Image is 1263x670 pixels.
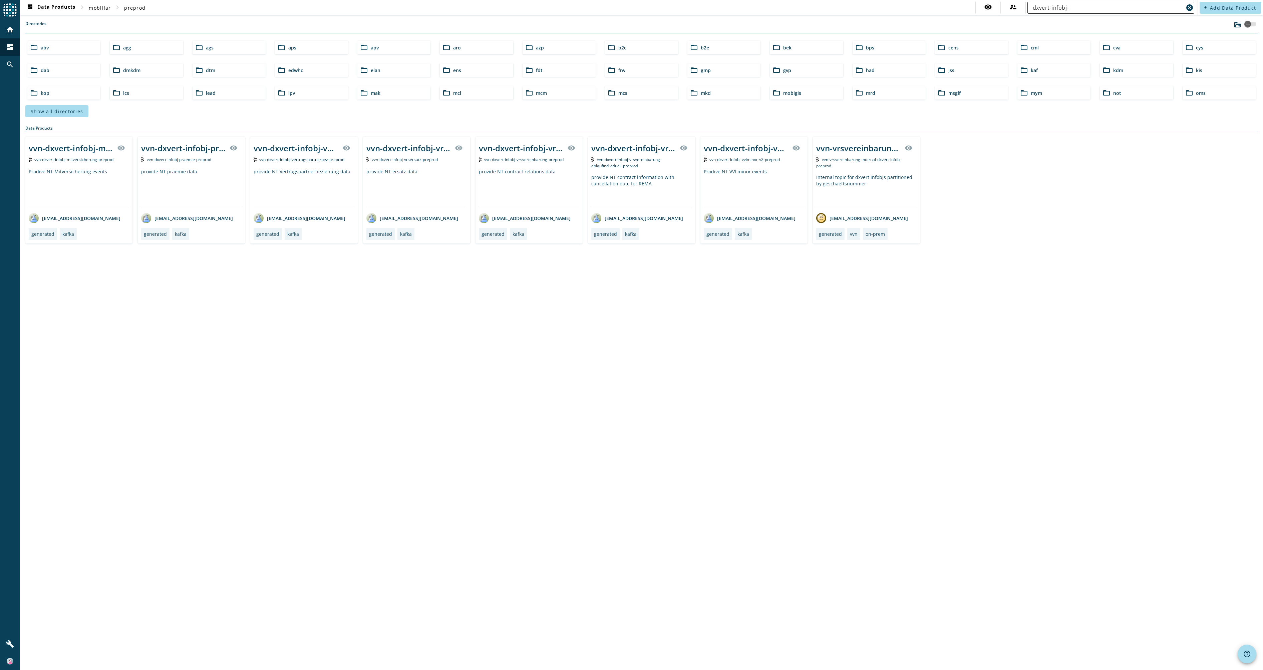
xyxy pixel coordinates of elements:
div: Data Products [25,125,1258,131]
mat-icon: folder_open [1185,89,1193,97]
span: Kafka Topic: vvn-dxvert-infobj-vrsvereinbarung-preprod [484,157,564,162]
mat-icon: folder_open [30,43,38,51]
span: dab [41,67,49,73]
span: Kafka Topic: vvn-dxvert-infobj-vertragspartnerbez-preprod [259,157,344,162]
span: Kafka Topic: vvn-dxvert-infobj-vviminor-v2-preprod [709,157,780,162]
div: kafka [175,231,187,237]
span: b2c [618,44,626,51]
mat-icon: folder_open [938,66,946,74]
span: mobigis [783,90,801,96]
img: avatar [141,213,151,223]
img: 6ef2db17558a3d16f7bb62d1df5f4cbd [7,658,13,665]
div: vvn [850,231,858,237]
span: cml [1031,44,1039,51]
mat-icon: visibility [342,144,350,152]
mat-icon: folder_open [525,66,533,74]
span: Data Products [26,4,75,12]
mat-icon: cancel [1186,4,1194,12]
mat-icon: folder_open [360,89,368,97]
span: mak [371,90,380,96]
mat-icon: folder_open [938,89,946,97]
img: Kafka Topic: vvn-dxvert-infobj-praemie-preprod [141,157,144,162]
span: kis [1196,67,1202,73]
img: Kafka Topic: vvn-dxvert-infobj-vrsersatz-preprod [366,157,369,162]
mat-icon: build [6,640,14,648]
span: ens [453,67,461,73]
span: ags [206,44,214,51]
mat-icon: folder_open [442,89,450,97]
div: kafka [287,231,299,237]
div: provide NT praemie data [141,168,242,208]
mat-icon: folder_open [30,89,38,97]
div: vvn-dxvert-infobj-vertragspartnerbez [254,143,338,154]
mat-icon: visibility [117,144,125,152]
img: avatar [254,213,264,223]
mat-icon: visibility [230,144,238,152]
span: Add Data Product [1210,5,1256,11]
span: elan [371,67,380,73]
img: Kafka Topic: vvn-vrsvereinbarung-internal-dxvert-infobj-preprod [816,157,819,162]
div: kafka [62,231,74,237]
mat-icon: folder_open [855,89,863,97]
span: b2e [701,44,709,51]
div: kafka [513,231,524,237]
span: kdm [1113,67,1123,73]
img: Kafka Topic: vvn-dxvert-infobj-mitversicherung-preprod [29,157,32,162]
span: cva [1113,44,1121,51]
span: bek [783,44,792,51]
span: mcl [453,90,461,96]
mat-icon: folder_open [1102,89,1111,97]
mat-icon: folder_open [608,89,616,97]
div: provide NT ersatz data [366,168,467,208]
span: dtm [206,67,215,73]
mat-icon: folder_open [772,89,780,97]
div: provide NT contract relations data [479,168,579,208]
mat-icon: folder_open [1102,43,1111,51]
div: kafka [400,231,412,237]
mat-icon: folder_open [278,66,286,74]
span: mkd [701,90,711,96]
span: mrd [866,90,875,96]
div: generated [482,231,505,237]
div: [EMAIL_ADDRESS][DOMAIN_NAME] [29,213,120,223]
span: Kafka Topic: vvn-dxvert-infobj-praemie-preprod [147,157,211,162]
img: spoud-logo.svg [3,3,17,17]
mat-icon: folder_open [1102,66,1111,74]
mat-icon: visibility [905,144,913,152]
mat-icon: folder_open [772,66,780,74]
button: Data Products [23,2,78,14]
span: kop [41,90,49,96]
img: avatar [479,213,489,223]
mat-icon: folder_open [690,89,698,97]
div: vvn-dxvert-infobj-vrsvereinbarung-ablaufindividuell [591,143,676,154]
div: provide NT contract information with cancellation date for REMA [591,174,692,208]
button: Add Data Product [1200,2,1261,14]
span: lcs [123,90,129,96]
span: kaf [1031,67,1038,73]
div: provide NT Vertragspartnerbeziehung data [254,168,354,208]
div: generated [369,231,392,237]
div: vvn-dxvert-infobj-vrsersatz [366,143,451,154]
span: cens [948,44,959,51]
span: agg [123,44,131,51]
button: Clear [1185,3,1194,12]
mat-icon: folder_open [30,66,38,74]
mat-icon: visibility [792,144,800,152]
div: Prodive NT Mitversicherung events [29,168,129,208]
span: Kafka Topic: vvn-dxvert-infobj-vrsersatz-preprod [372,157,438,162]
mat-icon: home [6,26,14,34]
span: oms [1196,90,1206,96]
label: Directories [25,21,46,33]
div: [EMAIL_ADDRESS][DOMAIN_NAME] [254,213,345,223]
mat-icon: folder_open [938,43,946,51]
img: Kafka Topic: vvn-dxvert-infobj-vrsvereinbarung-ablaufindividuell-preprod [591,157,594,162]
span: mcm [536,90,547,96]
mat-icon: folder_open [608,66,616,74]
div: [EMAIL_ADDRESS][DOMAIN_NAME] [704,213,796,223]
img: Kafka Topic: vvn-dxvert-infobj-vviminor-v2-preprod [704,157,707,162]
span: preprod [124,5,145,11]
span: Kafka Topic: vvn-dxvert-infobj-vrsvereinbarung-ablaufindividuell-preprod [591,157,661,169]
mat-icon: folder_open [112,43,120,51]
button: mobiliar [86,2,113,14]
mat-icon: folder_open [112,89,120,97]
